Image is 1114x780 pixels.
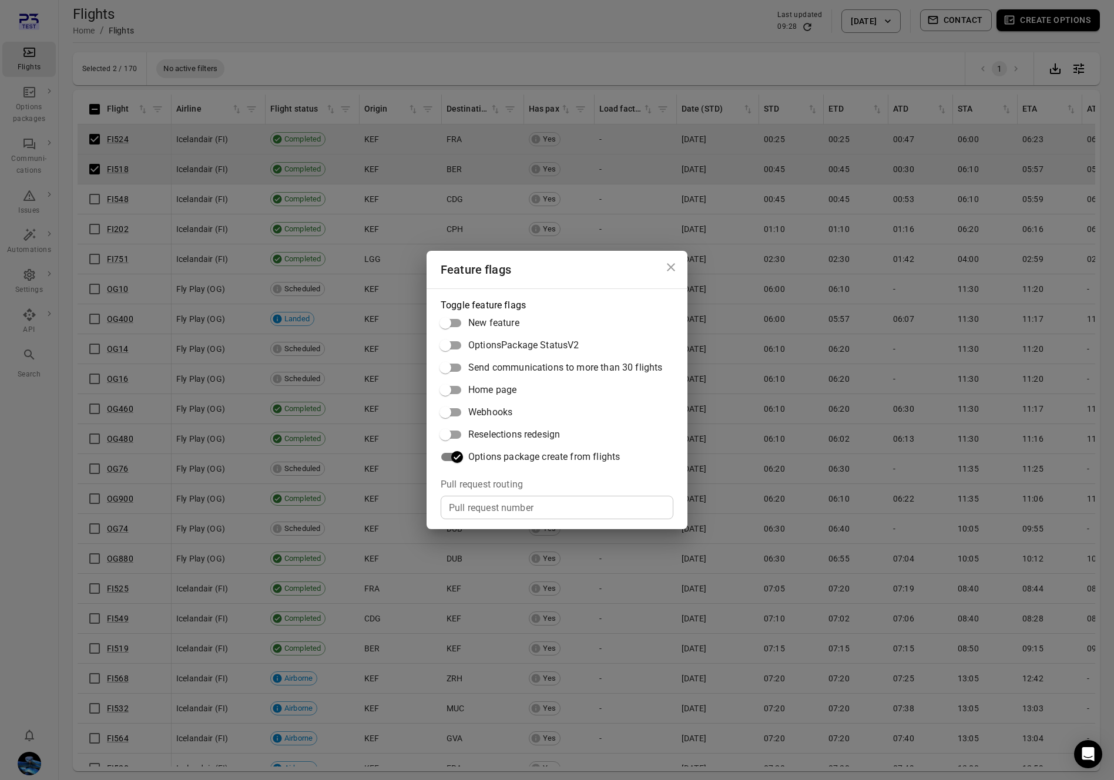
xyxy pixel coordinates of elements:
[441,298,526,312] legend: Toggle feature flags
[468,450,620,464] span: Options package create from flights
[468,361,662,375] span: Send communications to more than 30 flights
[468,383,516,397] span: Home page
[659,255,683,279] button: Close dialog
[427,251,687,288] h2: Feature flags
[1074,740,1102,768] div: Open Intercom Messenger
[468,316,519,330] span: New feature
[468,405,512,419] span: Webhooks
[441,478,523,491] legend: Pull request routing
[468,428,560,442] span: Reselections redesign
[468,338,579,352] span: OptionsPackage StatusV2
